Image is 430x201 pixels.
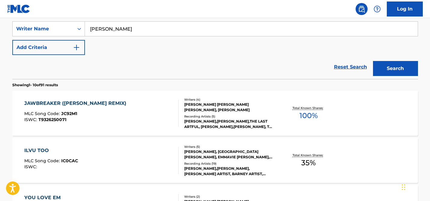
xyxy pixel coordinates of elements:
[12,138,418,183] a: ILVU TOOMLC Song Code:IC0CACISWC:Writers (5)[PERSON_NAME], [GEOGRAPHIC_DATA][PERSON_NAME], EMMAVI...
[400,172,430,201] iframe: Chat Widget
[12,91,418,136] a: JAWBREAKER ([PERSON_NAME] REMIX)MLC Song Code:JC92M1ISWC:T9326250071Writers (4)[PERSON_NAME] [PER...
[61,111,77,116] span: JC92M1
[387,2,423,17] a: Log In
[12,21,418,79] form: Search Form
[184,161,275,166] div: Recording Artists ( 19 )
[24,158,61,163] span: MLC Song Code :
[12,82,58,88] p: Showing 1 - 10 of 91 results
[402,178,405,196] div: Drag
[184,149,275,160] div: [PERSON_NAME], [GEOGRAPHIC_DATA][PERSON_NAME], EMMAVIE [PERSON_NAME], [GEOGRAPHIC_DATA] ETCHI, [P...
[184,145,275,149] div: Writers ( 5 )
[184,97,275,102] div: Writers ( 4 )
[299,110,318,121] span: 100 %
[24,164,38,169] span: ISWC :
[358,5,365,13] img: search
[184,114,275,119] div: Recording Artists ( 5 )
[184,119,275,129] div: [PERSON_NAME],[PERSON_NAME],THE LAST ARTFUL, [PERSON_NAME],[PERSON_NAME], THE LAST ARTFUL, [PERSO...
[12,40,85,55] button: Add Criteria
[373,61,418,76] button: Search
[293,153,325,157] p: Total Known Shares:
[24,100,129,107] div: JAWBREAKER ([PERSON_NAME] REMIX)
[356,3,368,15] a: Public Search
[184,194,275,199] div: Writers ( 2 )
[293,106,325,110] p: Total Known Shares:
[374,5,381,13] img: help
[73,44,80,51] img: 9d2ae6d4665cec9f34b9.svg
[38,117,66,122] span: T9326250071
[184,102,275,113] div: [PERSON_NAME] [PERSON_NAME] [PERSON_NAME], [PERSON_NAME]
[371,3,383,15] div: Help
[24,147,78,154] div: ILVU TOO
[7,5,30,13] img: MLC Logo
[184,166,275,177] div: [PERSON_NAME],[PERSON_NAME], [PERSON_NAME] ARTIST, BARNEY ARTIST,[PERSON_NAME], BARNEY ARTIST, BA...
[331,60,370,74] a: Reset Search
[301,157,316,168] span: 35 %
[24,117,38,122] span: ISWC :
[61,158,78,163] span: IC0CAC
[24,111,61,116] span: MLC Song Code :
[16,25,70,32] div: Writer Name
